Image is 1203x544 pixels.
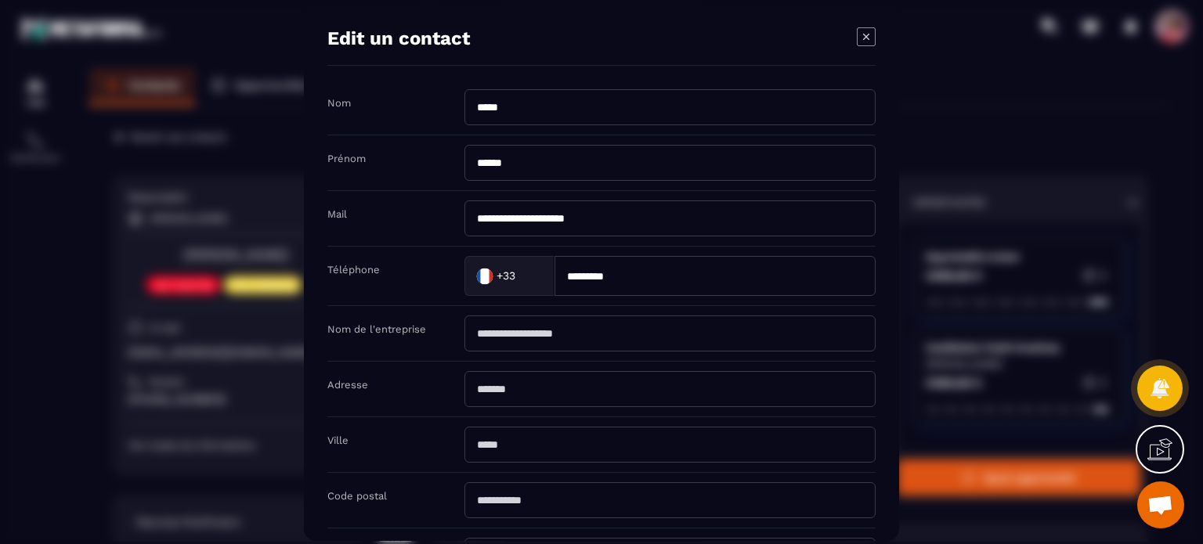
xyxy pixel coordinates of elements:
[327,97,351,109] label: Nom
[497,268,515,283] span: +33
[327,490,387,502] label: Code postal
[327,27,470,49] h4: Edit un contact
[1137,481,1184,528] div: Ouvrir le chat
[469,260,500,291] img: Country Flag
[327,434,349,446] label: Ville
[327,208,347,220] label: Mail
[518,264,538,287] input: Search for option
[327,264,380,276] label: Téléphone
[327,153,366,164] label: Prénom
[327,323,426,335] label: Nom de l'entreprise
[464,256,555,296] div: Search for option
[327,379,368,391] label: Adresse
